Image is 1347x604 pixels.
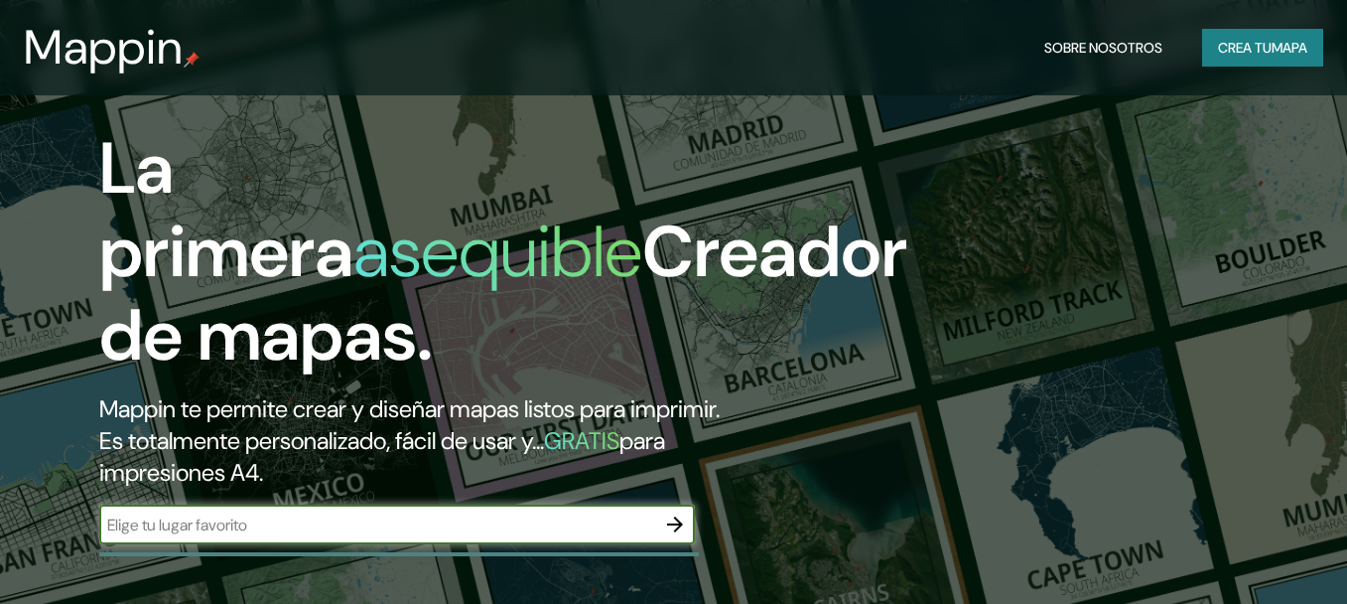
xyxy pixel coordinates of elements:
[99,425,544,456] font: Es totalmente personalizado, fácil de usar y...
[99,514,655,536] input: Elige tu lugar favorito
[544,425,619,456] font: GRATIS
[1036,29,1170,67] button: Sobre nosotros
[1218,39,1272,57] font: Crea tu
[99,425,665,488] font: para impresiones A4.
[1272,39,1307,57] font: mapa
[99,393,720,424] font: Mappin te permite crear y diseñar mapas listos para imprimir.
[184,52,200,68] img: pin de mapeo
[353,206,642,298] font: asequible
[1202,29,1323,67] button: Crea tumapa
[1044,39,1162,57] font: Sobre nosotros
[99,206,907,381] font: Creador de mapas.
[24,16,184,78] font: Mappin
[99,122,353,298] font: La primera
